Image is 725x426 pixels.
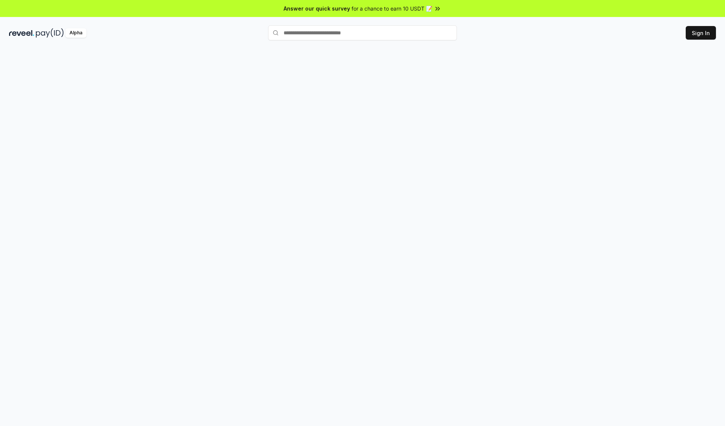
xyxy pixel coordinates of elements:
span: Answer our quick survey [284,5,350,12]
span: for a chance to earn 10 USDT 📝 [352,5,432,12]
div: Alpha [65,28,86,38]
img: pay_id [36,28,64,38]
button: Sign In [686,26,716,40]
img: reveel_dark [9,28,34,38]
